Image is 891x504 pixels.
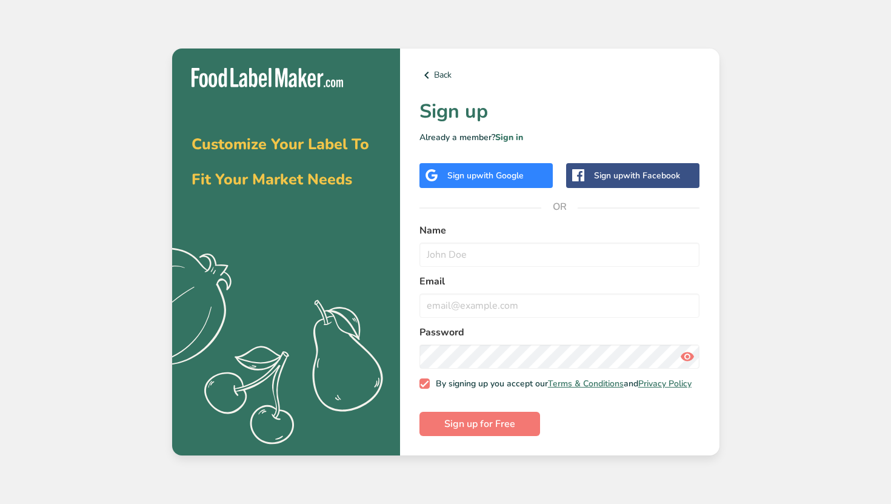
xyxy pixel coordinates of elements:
a: Privacy Policy [638,378,692,389]
label: Password [419,325,700,340]
span: Sign up for Free [444,417,515,431]
label: Name [419,223,700,238]
h1: Sign up [419,97,700,126]
img: Food Label Maker [192,68,343,88]
span: By signing up you accept our and [430,378,692,389]
div: Sign up [447,169,524,182]
button: Sign up for Free [419,412,540,436]
div: Sign up [594,169,680,182]
input: email@example.com [419,294,700,318]
span: Customize Your Label To Fit Your Market Needs [192,134,369,190]
a: Sign in [495,132,523,143]
p: Already a member? [419,131,700,144]
a: Terms & Conditions [548,378,624,389]
label: Email [419,274,700,289]
span: OR [541,189,578,225]
span: with Facebook [623,170,680,181]
span: with Google [476,170,524,181]
a: Back [419,68,700,82]
input: John Doe [419,243,700,267]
